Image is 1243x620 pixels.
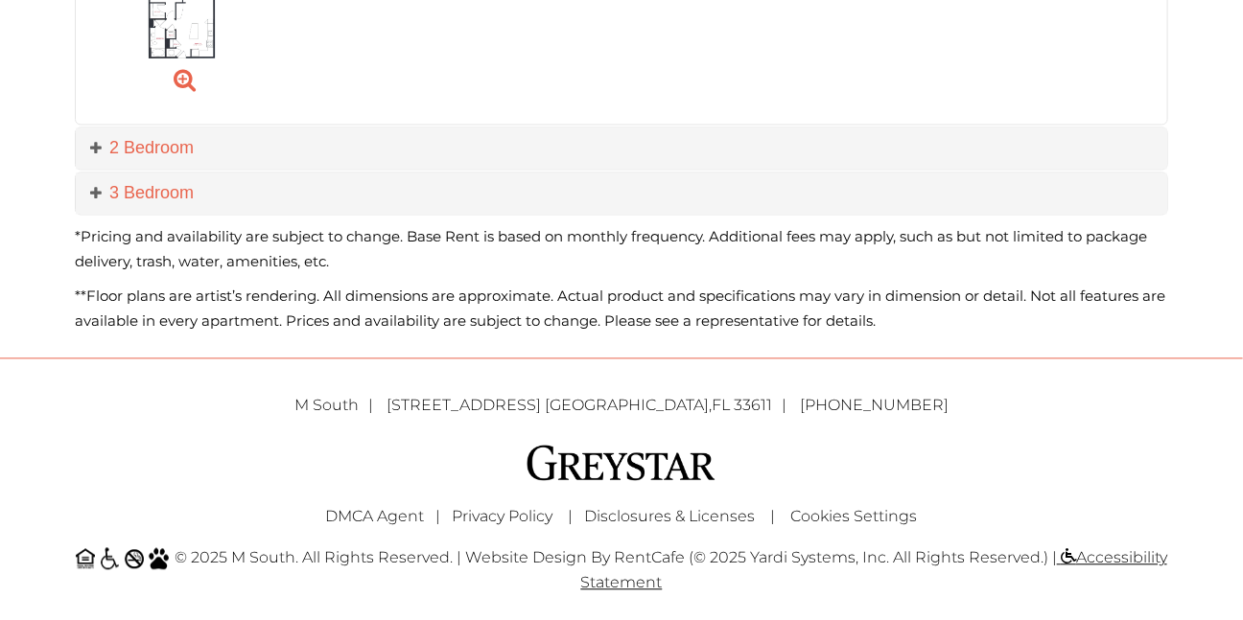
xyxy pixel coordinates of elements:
[76,173,1167,215] a: 3 Bedroom
[526,443,717,484] img: Greystar logo and Greystar website
[76,128,1167,170] a: 2 Bedroom
[294,397,796,415] a: M South [STREET_ADDRESS] [GEOGRAPHIC_DATA],FL 33611
[581,549,1168,592] a: Accessibility Statement
[125,550,144,569] img: No Smoking
[294,397,383,415] span: M South
[453,508,553,526] a: Greystar Privacy Policy
[734,397,772,415] span: 33611
[387,397,796,415] span: ,
[75,285,1168,334] p: **Floor plans are artist’s rendering. All dimensions are approximate. Actual product and specific...
[75,225,1168,275] p: *Pricing and availability are subject to change. Base Rent is based on monthly frequency. Additio...
[569,508,574,526] span: |
[712,397,730,415] span: FL
[791,508,918,526] a: Cookies Settings
[545,397,709,415] span: [GEOGRAPHIC_DATA]
[326,508,425,526] a: Greystar DMCA Agent
[174,66,196,95] a: Zoom
[99,548,120,570] img: Accessible community and Greystar Fair Housing Statement
[771,508,776,526] span: |
[387,397,541,415] span: [STREET_ADDRESS]
[800,397,949,415] a: [PHONE_NUMBER]
[585,508,756,526] a: Disclosures & Licenses
[436,508,441,526] span: |
[76,549,95,569] img: Equal Housing Opportunity and Greystar Fair Housing Statement
[60,537,1183,606] div: © 2025 M South. All Rights Reserved. | Website Design by RentCafe (© 2025 Yardi Systems, Inc. All...
[149,548,170,570] img: Pet Friendly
